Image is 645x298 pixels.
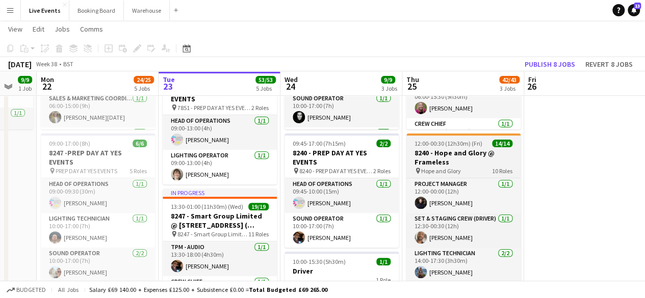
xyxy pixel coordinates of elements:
span: 24/25 [134,76,154,84]
span: 5 Roles [130,167,147,175]
app-card-role: Sound Operator1/110:00-17:00 (7h)[PERSON_NAME] [285,93,399,127]
span: 1/1 [376,258,391,265]
button: Warehouse [124,1,170,20]
div: 5 Jobs [134,85,153,92]
button: Live Events [21,1,69,20]
span: 14/14 [492,140,512,147]
div: Salary £69 140.00 + Expenses £125.00 + Subsistence £0.00 = [89,286,327,293]
div: 1 Job [18,85,32,92]
span: Mon [41,75,54,84]
span: 53/53 [255,76,276,84]
span: 22 [39,80,54,92]
span: All jobs [56,286,81,293]
app-card-role: Project Manager1/112:00-00:00 (12h)[PERSON_NAME] [406,178,521,213]
span: 26 [527,80,536,92]
button: Booking Board [69,1,124,20]
app-card-role: Crew Chief1/1 [41,127,155,162]
span: 6/6 [133,140,147,147]
app-job-card: 09:00-17:00 (8h)6/68247 -PREP DAY AT YES EVENTS PREP DAY AT YES EVENTS5 RolesHead of Operations1/... [41,133,155,284]
span: Edit [33,24,44,34]
a: Jobs [50,22,74,36]
h3: Driver [285,266,399,276]
span: 23 [161,80,175,92]
h3: 8247 - Smart Group Limited @ [STREET_ADDRESS] ( Formerly Freemasons' Hall) [163,211,277,230]
span: 9/9 [18,76,32,84]
span: 11 Roles [248,230,269,238]
h3: 8247 -PREP DAY AT YES EVENTS [41,148,155,167]
span: 25 [405,80,419,92]
span: Thu [406,75,419,84]
button: Revert 8 jobs [581,58,637,71]
app-job-card: 12:00-00:30 (12h30m) (Fri)14/148240 - Hope and Glory @ Frameless Hope and Glory10 RolesProject Ma... [406,133,521,284]
a: View [4,22,27,36]
div: 3 Jobs [381,85,397,92]
span: 09:00-17:00 (8h) [49,140,90,147]
span: 10 Roles [492,167,512,175]
a: Edit [29,22,48,36]
span: 13 [634,3,641,9]
span: 8240 - PREP DAY AT YES EVENTS [299,167,373,175]
span: PREP DAY AT YES EVENTS [56,167,117,175]
a: Comms [76,22,107,36]
app-card-role: TPC Coordinator1/1 [285,127,399,162]
span: 12:00-00:30 (12h30m) (Fri) [415,140,482,147]
app-card-role: Sound Operator2/210:00-17:00 (7h)[PERSON_NAME]![PERSON_NAME] [41,248,155,297]
span: Budgeted [16,286,46,293]
span: 42/43 [499,76,520,84]
app-card-role: Head of Operations1/109:00-09:30 (30m)[PERSON_NAME] [41,178,155,213]
span: Wed [285,75,298,84]
span: Hope and Glory [421,167,461,175]
span: Week 38 [34,60,59,68]
a: 13 [628,4,640,16]
span: 2/2 [376,140,391,147]
app-card-role: Head of Operations1/109:00-13:00 (4h)[PERSON_NAME] [163,115,277,150]
app-card-role: Sales & Marketing Coordinator1/106:00-15:00 (9h)[PERSON_NAME][DATE] [41,93,155,127]
span: 2 Roles [373,167,391,175]
div: 3 Jobs [500,85,519,92]
span: 2 Roles [251,104,269,112]
h3: 8240 - Hope and Glory @ Frameless [406,148,521,167]
span: 8247 - Smart Group Limited @ [STREET_ADDRESS] ( Formerly Freemasons' Hall) [177,230,248,238]
app-card-role: Lighting Technician2/214:00-17:30 (3h30m)[PERSON_NAME][PERSON_NAME] [406,248,521,297]
span: Jobs [55,24,70,34]
span: View [8,24,22,34]
h3: 8240 - PREP DAY AT YES EVENTS [285,148,399,167]
span: 9/9 [381,76,395,84]
app-card-role: Set & Staging Crew (Driver)1/112:30-00:30 (12h)[PERSON_NAME] [406,213,521,248]
span: Total Budgeted £69 265.00 [249,286,327,293]
span: Comms [80,24,103,34]
app-card-role: Lighting Operator1/109:00-13:00 (4h)[PERSON_NAME] [163,150,277,184]
app-card-role: TPM - AUDIO1/113:30-18:00 (4h30m)[PERSON_NAME] [163,241,277,276]
span: 19/19 [248,203,269,210]
div: In progress [163,188,277,197]
span: 24 [283,80,298,92]
div: [DATE] [8,59,32,69]
app-job-card: Updated09:00-13:00 (4h)2/27851 - PREP DAY AT YES EVENTS 7851 - PREP DAY AT YES EVENTS2 RolesHead ... [163,62,277,184]
div: 5 Jobs [256,85,275,92]
span: 1 Role [376,276,391,284]
span: 10:00-15:30 (5h30m) [293,258,346,265]
span: 13:30-01:00 (11h30m) (Wed) [171,203,243,210]
span: Fri [528,75,536,84]
app-card-role: Head of Operations1/109:45-10:00 (15m)[PERSON_NAME] [285,178,399,213]
app-job-card: 09:45-17:00 (7h15m)2/28240 - PREP DAY AT YES EVENTS 8240 - PREP DAY AT YES EVENTS2 RolesHead of O... [285,133,399,248]
span: Tue [163,75,175,84]
span: 7851 - PREP DAY AT YES EVENTS [177,104,251,112]
app-card-role: Crew Chief1/106:00-20:30 (14h30m) [406,118,521,153]
button: Budgeted [5,284,47,295]
app-card-role: Lighting Technician1/110:00-17:00 (7h)[PERSON_NAME] [41,213,155,248]
app-card-role: Project Manager1/106:00-15:30 (9h30m)[PERSON_NAME] [406,84,521,118]
app-card-role: Sound Operator1/110:00-17:00 (7h)[PERSON_NAME] [285,213,399,248]
span: 09:45-17:00 (7h15m) [293,140,346,147]
button: Publish 8 jobs [521,58,579,71]
div: BST [63,60,73,68]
